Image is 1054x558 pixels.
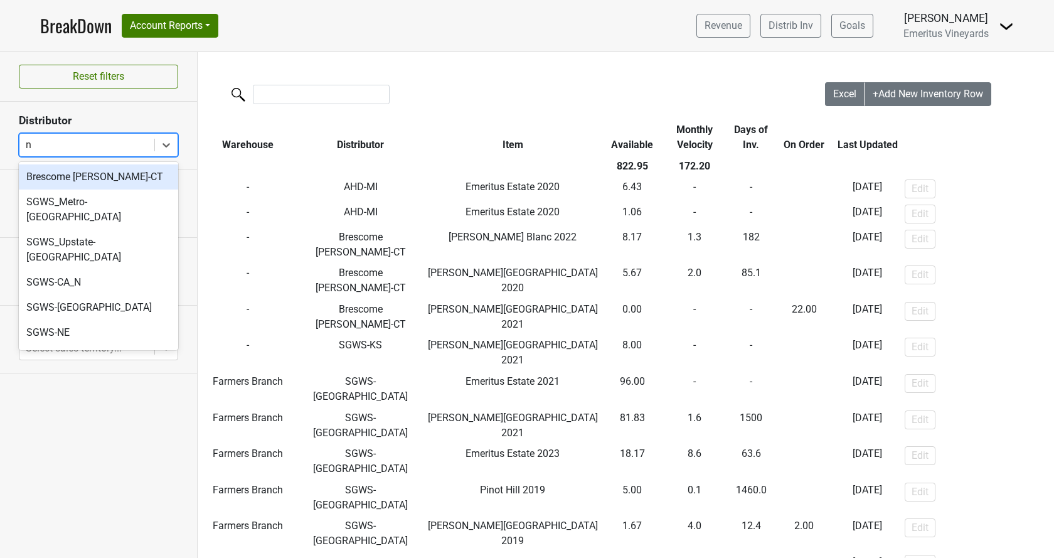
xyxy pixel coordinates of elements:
[662,156,728,177] th: 172.20
[603,156,662,177] th: 822.95
[825,82,865,106] button: Excel
[728,407,775,444] td: 1500
[299,227,423,263] td: Brescome [PERSON_NAME]-CT
[603,177,662,202] td: 6.43
[299,371,423,407] td: SGWS-[GEOGRAPHIC_DATA]
[728,177,775,202] td: -
[728,371,775,407] td: -
[603,201,662,227] td: 1.06
[662,371,728,407] td: -
[905,410,935,429] button: Edit
[833,262,902,299] td: [DATE]
[19,114,178,127] h3: Distributor
[198,262,299,299] td: -
[299,407,423,444] td: SGWS-[GEOGRAPHIC_DATA]
[466,206,560,218] span: Emeritus Estate 2020
[198,299,299,335] td: -
[19,190,178,230] div: SGWS_Metro-[GEOGRAPHIC_DATA]
[775,516,834,552] td: -
[662,335,728,372] td: -
[833,371,902,407] td: [DATE]
[299,201,423,227] td: AHD-MI
[775,480,834,516] td: -
[299,516,423,552] td: SGWS-[GEOGRAPHIC_DATA]
[833,227,902,263] td: [DATE]
[603,335,662,372] td: 8.00
[728,443,775,480] td: 63.6
[775,177,834,202] td: -
[428,412,598,439] span: [PERSON_NAME][GEOGRAPHIC_DATA] 2021
[905,205,935,223] button: Edit
[466,448,560,459] span: Emeritus Estate 2023
[299,480,423,516] td: SGWS-[GEOGRAPHIC_DATA]
[833,177,902,202] td: [DATE]
[831,14,873,38] a: Goals
[299,262,423,299] td: Brescome [PERSON_NAME]-CT
[198,371,299,407] td: Farmers Branch
[775,299,834,335] td: -
[833,516,902,552] td: [DATE]
[449,231,577,243] span: [PERSON_NAME] Blanc 2022
[198,119,299,156] th: Warehouse: activate to sort column ascending
[662,119,728,156] th: Monthly Velocity: activate to sort column ascending
[905,230,935,249] button: Edit
[696,14,750,38] a: Revenue
[198,201,299,227] td: -
[662,480,728,516] td: 0.1
[299,177,423,202] td: AHD-MI
[662,407,728,444] td: 1.6
[428,267,598,294] span: [PERSON_NAME][GEOGRAPHIC_DATA] 2020
[423,119,602,156] th: Item: activate to sort column ascending
[728,119,775,156] th: Days of Inv.: activate to sort column ascending
[905,338,935,357] button: Edit
[603,371,662,407] td: 96.00
[728,516,775,552] td: 12.4
[905,518,935,537] button: Edit
[760,14,821,38] a: Distrib Inv
[198,227,299,263] td: -
[662,201,728,227] td: -
[873,88,983,100] span: +Add New Inventory Row
[775,371,834,407] td: -
[299,119,423,156] th: Distributor: activate to sort column ascending
[775,201,834,227] td: -
[19,164,178,190] div: Brescome [PERSON_NAME]-CT
[299,299,423,335] td: Brescome [PERSON_NAME]-CT
[19,345,178,370] div: SGWS-NM
[728,201,775,227] td: -
[775,262,834,299] td: -
[833,443,902,480] td: [DATE]
[299,443,423,480] td: SGWS-[GEOGRAPHIC_DATA]
[466,375,560,387] span: Emeritus Estate 2021
[40,13,112,39] a: BreakDown
[19,295,178,320] div: SGWS-[GEOGRAPHIC_DATA]
[198,177,299,202] td: -
[775,443,834,480] td: -
[728,299,775,335] td: -
[480,484,545,496] span: Pinot Hill 2019
[775,119,834,156] th: On Order: activate to sort column ascending
[905,180,935,198] button: Edit
[833,119,902,156] th: Last Updated: activate to sort column ascending
[905,374,935,393] button: Edit
[833,407,902,444] td: [DATE]
[833,88,856,100] span: Excel
[905,302,935,321] button: Edit
[833,299,902,335] td: [DATE]
[198,480,299,516] td: Farmers Branch
[662,443,728,480] td: 8.6
[905,266,935,284] button: Edit
[662,262,728,299] td: 2.0
[19,230,178,270] div: SGWS_Upstate-[GEOGRAPHIC_DATA]
[299,335,423,372] td: SGWS-KS
[603,407,662,444] td: 81.83
[775,227,834,263] td: -
[999,19,1014,34] img: Dropdown Menu
[728,335,775,372] td: -
[603,516,662,552] td: 1.67
[775,407,834,444] td: -
[198,335,299,372] td: -
[428,520,598,547] span: [PERSON_NAME][GEOGRAPHIC_DATA] 2019
[833,335,902,372] td: [DATE]
[603,262,662,299] td: 5.67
